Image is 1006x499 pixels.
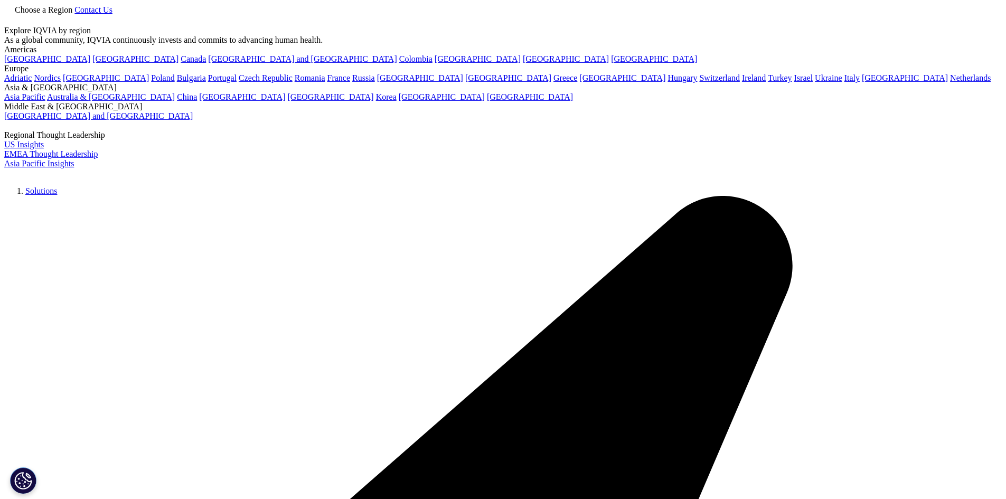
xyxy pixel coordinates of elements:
a: Colombia [399,54,433,63]
a: [GEOGRAPHIC_DATA] [288,92,374,101]
div: As a global community, IQVIA continuously invests and commits to advancing human health. [4,35,1002,45]
a: [GEOGRAPHIC_DATA] [4,54,90,63]
a: [GEOGRAPHIC_DATA] [523,54,609,63]
a: [GEOGRAPHIC_DATA] [199,92,285,101]
a: [GEOGRAPHIC_DATA] [862,73,948,82]
a: EMEA Thought Leadership [4,149,98,158]
a: Asia Pacific Insights [4,159,74,168]
a: [GEOGRAPHIC_DATA] and [GEOGRAPHIC_DATA] [208,54,397,63]
a: US Insights [4,140,44,149]
a: Asia Pacific [4,92,45,101]
a: Romania [295,73,325,82]
div: Explore IQVIA by region [4,26,1002,35]
a: Portugal [208,73,237,82]
div: Asia & [GEOGRAPHIC_DATA] [4,83,1002,92]
div: Americas [4,45,1002,54]
a: [GEOGRAPHIC_DATA] [63,73,149,82]
a: Nordics [34,73,61,82]
a: [GEOGRAPHIC_DATA] [611,54,697,63]
button: Cookie Settings [10,467,36,494]
a: Greece [553,73,577,82]
a: Solutions [25,186,57,195]
a: Ireland [742,73,766,82]
a: [GEOGRAPHIC_DATA] [435,54,521,63]
a: Netherlands [950,73,991,82]
div: Middle East & [GEOGRAPHIC_DATA] [4,102,1002,111]
a: Switzerland [699,73,739,82]
a: Italy [844,73,860,82]
a: Hungary [667,73,697,82]
a: China [177,92,197,101]
a: Bulgaria [177,73,206,82]
a: Turkey [768,73,792,82]
a: [GEOGRAPHIC_DATA] [579,73,665,82]
div: Europe [4,64,1002,73]
a: Contact Us [74,5,112,14]
a: Ukraine [815,73,842,82]
a: Adriatic [4,73,32,82]
a: [GEOGRAPHIC_DATA] [487,92,573,101]
a: Canada [181,54,206,63]
a: [GEOGRAPHIC_DATA] [465,73,551,82]
a: Russia [352,73,375,82]
a: [GEOGRAPHIC_DATA] [377,73,463,82]
a: Israel [794,73,813,82]
div: Regional Thought Leadership [4,130,1002,140]
a: [GEOGRAPHIC_DATA] [92,54,178,63]
a: [GEOGRAPHIC_DATA] and [GEOGRAPHIC_DATA] [4,111,193,120]
span: Choose a Region [15,5,72,14]
a: France [327,73,351,82]
a: [GEOGRAPHIC_DATA] [399,92,485,101]
a: Czech Republic [239,73,293,82]
a: Korea [376,92,397,101]
a: Australia & [GEOGRAPHIC_DATA] [47,92,175,101]
a: Poland [151,73,174,82]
